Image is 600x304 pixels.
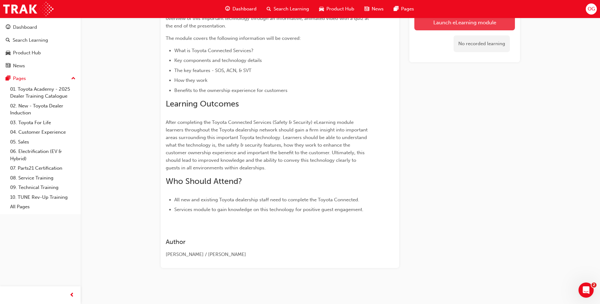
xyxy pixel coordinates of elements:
a: 06. Electrification (EV & Hybrid) [8,147,78,163]
a: News [3,60,78,72]
div: Dashboard [13,24,37,31]
span: up-icon [71,75,76,83]
span: All new and existing Toyota dealership staff need to complete the Toyota Connected. [174,197,359,203]
a: guage-iconDashboard [220,3,262,15]
a: 02. New - Toyota Dealer Induction [8,101,78,118]
img: Trak [3,2,53,16]
span: Who Should Attend? [166,176,242,186]
a: Search Learning [3,34,78,46]
a: 10. TUNE Rev-Up Training [8,192,78,202]
h3: Author [166,238,371,246]
a: Dashboard [3,21,78,33]
span: search-icon [6,38,10,43]
span: Dashboard [232,5,257,13]
span: guage-icon [6,25,10,30]
span: news-icon [364,5,369,13]
a: 01. Toyota Academy - 2025 Dealer Training Catalogue [8,84,78,101]
span: Pages [401,5,414,13]
button: OG [586,3,597,15]
span: pages-icon [6,76,10,82]
span: Benefits to the ownership experience for customers [174,88,288,93]
span: Search Learning [274,5,309,13]
span: What is Toyota Connected Services? [174,48,253,53]
span: Services module to gain knowledge on this technology for positive guest engagement. [174,207,363,212]
span: The module covers the following information will be covered: [166,35,301,41]
a: search-iconSearch Learning [262,3,314,15]
div: No recorded learning [454,35,510,52]
button: Pages [3,73,78,84]
a: news-iconNews [359,3,389,15]
a: 09. Technical Training [8,183,78,192]
div: News [13,62,25,70]
a: 07. Parts21 Certification [8,163,78,173]
span: car-icon [6,50,10,56]
div: [PERSON_NAME] / [PERSON_NAME] [166,251,371,258]
span: 2 [591,283,597,288]
a: 05. Sales [8,137,78,147]
button: DashboardSearch LearningProduct HubNews [3,20,78,73]
span: guage-icon [225,5,230,13]
span: Key components and technology details [174,58,262,63]
a: 08. Service Training [8,173,78,183]
a: 03. Toyota For Life [8,118,78,128]
div: Product Hub [13,49,41,57]
span: news-icon [6,63,10,69]
span: prev-icon [70,291,74,299]
iframe: Intercom live chat [578,283,594,298]
span: OG [588,5,595,13]
a: car-iconProduct Hub [314,3,359,15]
span: How they work [174,77,207,83]
a: 04. Customer Experience [8,127,78,137]
div: Pages [13,75,26,82]
span: pages-icon [394,5,399,13]
a: Launch eLearning module [414,15,515,30]
span: News [372,5,384,13]
span: The module will provide new and existing Toyota dealership personnel with a succinct overview of ... [166,8,370,29]
span: car-icon [319,5,324,13]
a: pages-iconPages [389,3,419,15]
a: All Pages [8,202,78,212]
span: search-icon [267,5,271,13]
span: Learning Outcomes [166,99,239,109]
span: The key features - SOS, ACN, & SVT [174,68,251,73]
div: Search Learning [13,37,48,44]
span: Product Hub [326,5,354,13]
a: Product Hub [3,47,78,59]
span: After completing the Toyota Connected Services (Safety & Security) eLearning module learners thro... [166,119,369,171]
